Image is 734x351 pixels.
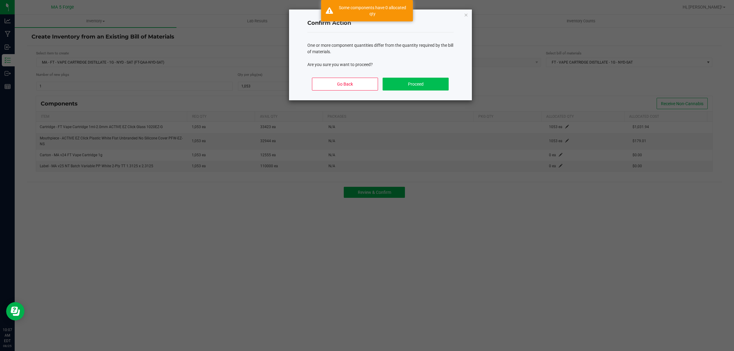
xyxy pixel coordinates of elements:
h4: Confirm Action [307,19,454,27]
button: Proceed [383,78,448,91]
iframe: Resource center [6,302,24,320]
p: Are you sure you want to proceed? [307,61,454,68]
button: Close [464,11,468,18]
button: Go Back [312,78,378,91]
p: One or more component quantities differ from the quantity required by the bill of materials. [307,42,454,55]
div: Some components have 0 allocated qty [336,5,408,17]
